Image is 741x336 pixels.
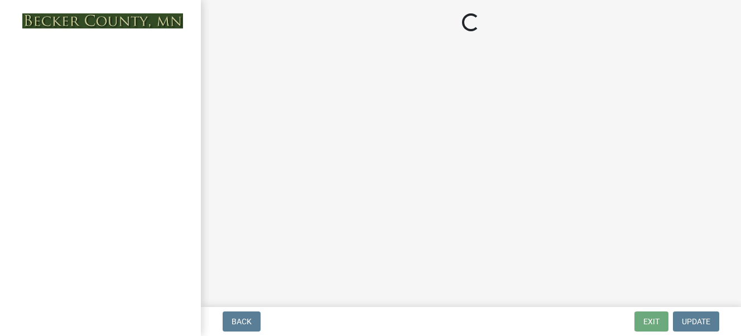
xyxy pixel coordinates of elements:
button: Update [673,311,719,332]
button: Exit [634,311,668,332]
span: Update [682,317,710,326]
button: Back [223,311,261,332]
span: Back [232,317,252,326]
img: Becker County, Minnesota [22,13,183,28]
